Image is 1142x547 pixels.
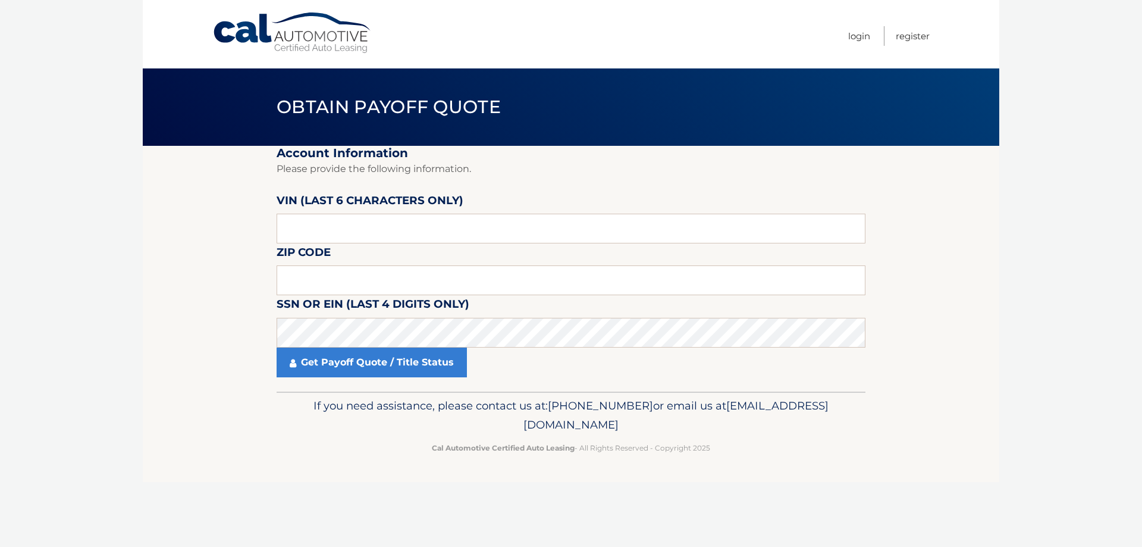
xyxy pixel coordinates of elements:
span: Obtain Payoff Quote [277,96,501,118]
p: Please provide the following information. [277,161,865,177]
a: Cal Automotive [212,12,373,54]
span: [PHONE_NUMBER] [548,399,653,412]
a: Get Payoff Quote / Title Status [277,348,467,377]
label: SSN or EIN (last 4 digits only) [277,295,469,317]
label: VIN (last 6 characters only) [277,192,463,214]
a: Register [896,26,930,46]
h2: Account Information [277,146,865,161]
label: Zip Code [277,243,331,265]
a: Login [848,26,870,46]
strong: Cal Automotive Certified Auto Leasing [432,443,575,452]
p: - All Rights Reserved - Copyright 2025 [284,442,858,454]
p: If you need assistance, please contact us at: or email us at [284,396,858,435]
